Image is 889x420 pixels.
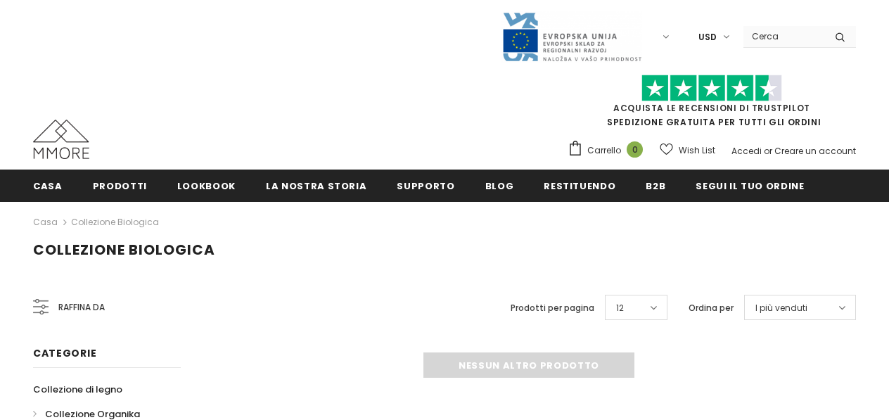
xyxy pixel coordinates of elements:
span: Raffina da [58,300,105,315]
span: 12 [616,301,624,315]
span: Collezione biologica [33,240,215,260]
a: Accedi [731,145,762,157]
span: 0 [627,141,643,158]
a: Segui il tuo ordine [696,170,804,201]
span: B2B [646,179,665,193]
img: Fidati di Pilot Stars [641,75,782,102]
a: supporto [397,170,454,201]
span: Wish List [679,144,715,158]
span: Segui il tuo ordine [696,179,804,193]
a: Restituendo [544,170,615,201]
span: Categorie [33,346,96,360]
span: Prodotti [93,179,147,193]
a: La nostra storia [266,170,366,201]
span: Carrello [587,144,621,158]
a: Collezione biologica [71,216,159,228]
a: Lookbook [177,170,236,201]
input: Search Site [743,26,824,46]
a: Carrello 0 [568,140,650,161]
span: Blog [485,179,514,193]
span: I più venduti [755,301,807,315]
span: SPEDIZIONE GRATUITA PER TUTTI GLI ORDINI [568,81,856,128]
span: Lookbook [177,179,236,193]
label: Prodotti per pagina [511,301,594,315]
a: Prodotti [93,170,147,201]
span: La nostra storia [266,179,366,193]
span: Restituendo [544,179,615,193]
label: Ordina per [689,301,734,315]
span: USD [698,30,717,44]
span: Casa [33,179,63,193]
a: Blog [485,170,514,201]
a: Casa [33,214,58,231]
a: Creare un account [774,145,856,157]
a: B2B [646,170,665,201]
img: Javni Razpis [501,11,642,63]
img: Casi MMORE [33,120,89,159]
span: or [764,145,772,157]
a: Acquista le recensioni di TrustPilot [613,102,810,114]
a: Casa [33,170,63,201]
a: Wish List [660,138,715,163]
span: supporto [397,179,454,193]
a: Javni Razpis [501,30,642,42]
span: Collezione di legno [33,383,122,396]
a: Collezione di legno [33,377,122,402]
